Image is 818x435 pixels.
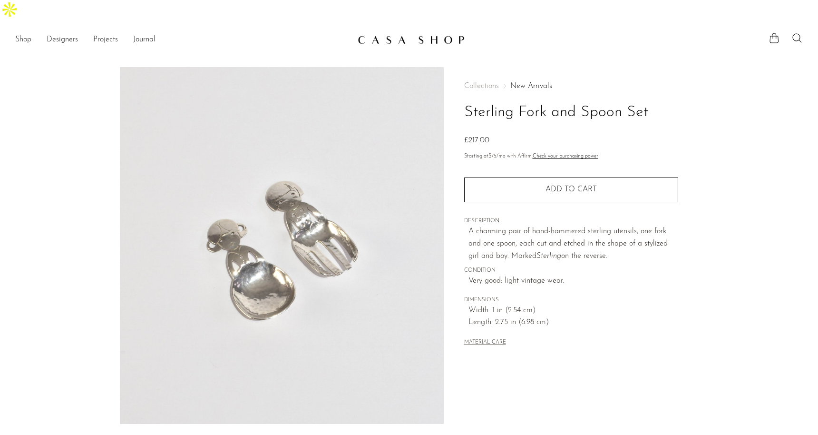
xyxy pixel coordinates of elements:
[533,154,598,159] a: Check your purchasing power - Learn more about Affirm Financing (opens in modal)
[15,32,350,48] ul: NEW HEADER MENU
[15,32,350,48] nav: Desktop navigation
[468,275,678,287] span: Very good; light vintage wear.
[47,34,78,46] a: Designers
[464,82,678,90] nav: Breadcrumbs
[464,267,678,275] span: CONDITION
[464,178,678,202] button: Add to cart
[464,152,678,161] p: Starting at /mo with Affirm.
[468,305,678,317] span: Width: 1 in (2.54 cm)
[120,67,444,424] img: Sterling Fork and Spoon Set
[536,252,561,260] em: Sterling
[15,34,31,46] a: Shop
[464,217,678,226] span: DESCRIPTION
[464,296,678,305] span: DIMENSIONS
[464,82,499,90] span: Collections
[93,34,118,46] a: Projects
[468,226,678,262] p: A charming pair of hand-hammered sterling utensils, one fork and one spoon, each cut and etched i...
[464,137,489,144] span: £217.00
[464,339,506,346] button: MATERIAL CARE
[464,100,678,125] h1: Sterling Fork and Spoon Set
[133,34,156,46] a: Journal
[510,82,552,90] a: New Arrivals
[488,154,497,159] span: $75
[545,186,597,193] span: Add to cart
[468,316,678,329] span: Length: 2.75 in (6.98 cm)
